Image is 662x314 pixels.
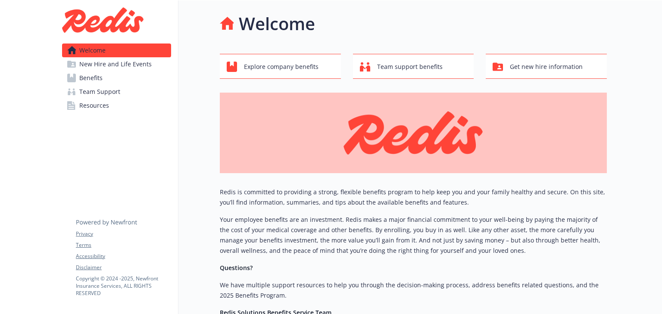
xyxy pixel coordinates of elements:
[62,44,171,57] a: Welcome
[377,59,443,75] span: Team support benefits
[79,71,103,85] span: Benefits
[220,280,607,301] p: We have multiple support resources to help you through the decision-making process, address benef...
[79,57,152,71] span: New Hire and Life Events
[79,85,120,99] span: Team Support
[510,59,583,75] span: Get new hire information
[76,275,171,297] p: Copyright © 2024 - 2025 , Newfront Insurance Services, ALL RIGHTS RESERVED
[244,59,319,75] span: Explore company benefits
[239,11,315,37] h1: Welcome
[76,241,171,249] a: Terms
[76,230,171,238] a: Privacy
[220,215,607,256] p: Your employee benefits are an investment. Redis makes a major financial commitment to your well-b...
[62,85,171,99] a: Team Support
[62,99,171,112] a: Resources
[220,187,607,208] p: Redis is committed to providing a strong, flexible benefits program to help keep you and your fam...
[62,57,171,71] a: New Hire and Life Events
[76,264,171,271] a: Disclaimer
[62,71,171,85] a: Benefits
[79,44,106,57] span: Welcome
[220,54,341,79] button: Explore company benefits
[76,252,171,260] a: Accessibility
[79,99,109,112] span: Resources
[353,54,474,79] button: Team support benefits
[220,264,253,272] strong: Questions?
[220,93,607,173] img: overview page banner
[486,54,607,79] button: Get new hire information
